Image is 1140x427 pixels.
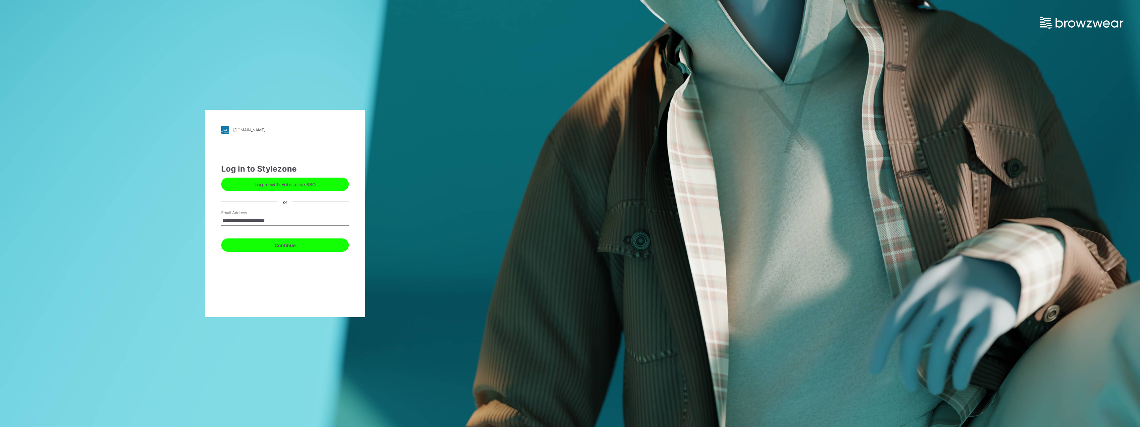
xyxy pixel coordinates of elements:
[221,126,229,134] img: stylezone-logo.562084cfcfab977791bfbf7441f1a819.svg
[221,178,349,191] button: Log in with Enterprise SSO
[278,198,293,205] div: or
[221,163,349,175] div: Log in to Stylezone
[1040,17,1123,29] img: browzwear-logo.e42bd6dac1945053ebaf764b6aa21510.svg
[221,210,268,216] label: Email Address
[221,126,349,134] a: [DOMAIN_NAME]
[221,238,349,252] button: Continue
[233,127,265,132] div: [DOMAIN_NAME]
